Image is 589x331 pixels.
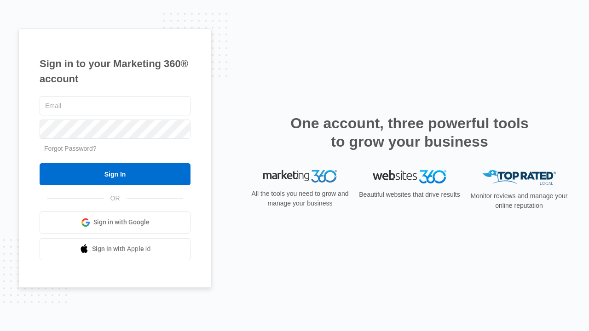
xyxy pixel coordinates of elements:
[248,189,352,208] p: All the tools you need to grow and manage your business
[104,194,127,203] span: OR
[93,217,150,227] span: Sign in with Google
[40,56,191,86] h1: Sign in to your Marketing 360® account
[482,170,556,185] img: Top Rated Local
[40,211,191,234] a: Sign in with Google
[468,191,571,211] p: Monitor reviews and manage your online reputation
[44,145,97,152] a: Forgot Password?
[40,163,191,185] input: Sign In
[40,238,191,260] a: Sign in with Apple Id
[288,114,531,151] h2: One account, three powerful tools to grow your business
[40,96,191,115] input: Email
[263,170,337,183] img: Marketing 360
[92,244,151,254] span: Sign in with Apple Id
[358,190,461,200] p: Beautiful websites that drive results
[373,170,446,183] img: Websites 360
